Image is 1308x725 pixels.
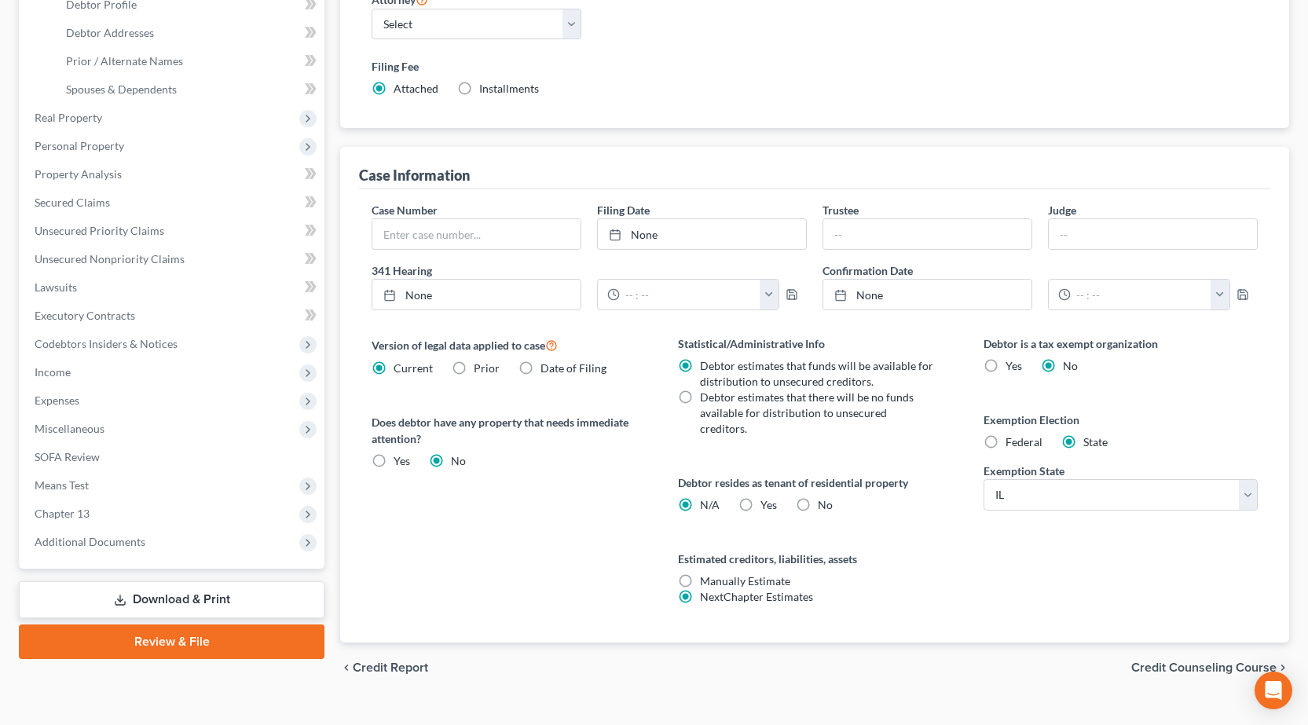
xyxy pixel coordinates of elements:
[597,202,650,218] label: Filing Date
[35,365,71,379] span: Income
[823,202,859,218] label: Trustee
[53,19,324,47] a: Debtor Addresses
[35,224,164,237] span: Unsecured Priority Claims
[35,394,79,407] span: Expenses
[1063,359,1078,372] span: No
[1071,280,1211,309] input: -- : --
[53,75,324,104] a: Spouses & Dependents
[372,219,581,249] input: Enter case number...
[700,390,914,435] span: Debtor estimates that there will be no funds available for distribution to unsecured creditors.
[394,454,410,467] span: Yes
[53,47,324,75] a: Prior / Alternate Names
[823,280,1031,309] a: None
[984,335,1258,352] label: Debtor is a tax exempt organization
[598,219,806,249] a: None
[359,166,470,185] div: Case Information
[700,359,933,388] span: Debtor estimates that funds will be available for distribution to unsecured creditors.
[35,139,124,152] span: Personal Property
[1131,661,1277,674] span: Credit Counseling Course
[19,581,324,618] a: Download & Print
[394,361,433,375] span: Current
[35,280,77,294] span: Lawsuits
[678,474,952,491] label: Debtor resides as tenant of residential property
[22,217,324,245] a: Unsecured Priority Claims
[984,463,1064,479] label: Exemption State
[22,302,324,330] a: Executory Contracts
[818,498,833,511] span: No
[35,252,185,265] span: Unsecured Nonpriority Claims
[35,167,122,181] span: Property Analysis
[760,498,777,511] span: Yes
[700,590,813,603] span: NextChapter Estimates
[540,361,606,375] span: Date of Filing
[1083,435,1108,449] span: State
[372,335,646,354] label: Version of legal data applied to case
[700,498,720,511] span: N/A
[700,574,790,588] span: Manually Estimate
[22,160,324,189] a: Property Analysis
[678,551,952,567] label: Estimated creditors, liabilities, assets
[479,82,539,95] span: Installments
[22,273,324,302] a: Lawsuits
[22,245,324,273] a: Unsecured Nonpriority Claims
[35,507,90,520] span: Chapter 13
[35,535,145,548] span: Additional Documents
[372,280,581,309] a: None
[35,478,89,492] span: Means Test
[372,202,438,218] label: Case Number
[66,54,183,68] span: Prior / Alternate Names
[620,280,760,309] input: -- : --
[372,414,646,447] label: Does debtor have any property that needs immediate attention?
[340,661,353,674] i: chevron_left
[372,58,1258,75] label: Filing Fee
[1048,202,1076,218] label: Judge
[474,361,500,375] span: Prior
[394,82,438,95] span: Attached
[984,412,1258,428] label: Exemption Election
[823,219,1031,249] input: --
[364,262,815,279] label: 341 Hearing
[35,337,178,350] span: Codebtors Insiders & Notices
[1277,661,1289,674] i: chevron_right
[19,624,324,659] a: Review & File
[678,335,952,352] label: Statistical/Administrative Info
[66,26,154,39] span: Debtor Addresses
[1255,672,1292,709] div: Open Intercom Messenger
[35,196,110,209] span: Secured Claims
[66,82,177,96] span: Spouses & Dependents
[815,262,1266,279] label: Confirmation Date
[22,189,324,217] a: Secured Claims
[1006,435,1042,449] span: Federal
[451,454,466,467] span: No
[1049,219,1257,249] input: --
[35,450,100,463] span: SOFA Review
[1006,359,1022,372] span: Yes
[340,661,428,674] button: chevron_left Credit Report
[35,309,135,322] span: Executory Contracts
[35,422,104,435] span: Miscellaneous
[1131,661,1289,674] button: Credit Counseling Course chevron_right
[353,661,428,674] span: Credit Report
[22,443,324,471] a: SOFA Review
[35,111,102,124] span: Real Property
